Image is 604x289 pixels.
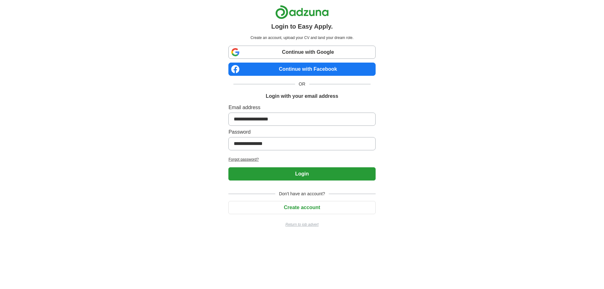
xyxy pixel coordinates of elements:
[228,104,375,111] label: Email address
[228,157,375,162] a: Forgot password?
[228,201,375,214] button: Create account
[228,46,375,59] a: Continue with Google
[275,191,329,197] span: Don't have an account?
[230,35,374,41] p: Create an account, upload your CV and land your dream role.
[266,92,338,100] h1: Login with your email address
[228,63,375,76] a: Continue with Facebook
[228,167,375,181] button: Login
[275,5,329,19] img: Adzuna logo
[271,22,333,31] h1: Login to Easy Apply.
[228,222,375,227] a: Return to job advert
[228,128,375,136] label: Password
[228,205,375,210] a: Create account
[295,81,309,87] span: OR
